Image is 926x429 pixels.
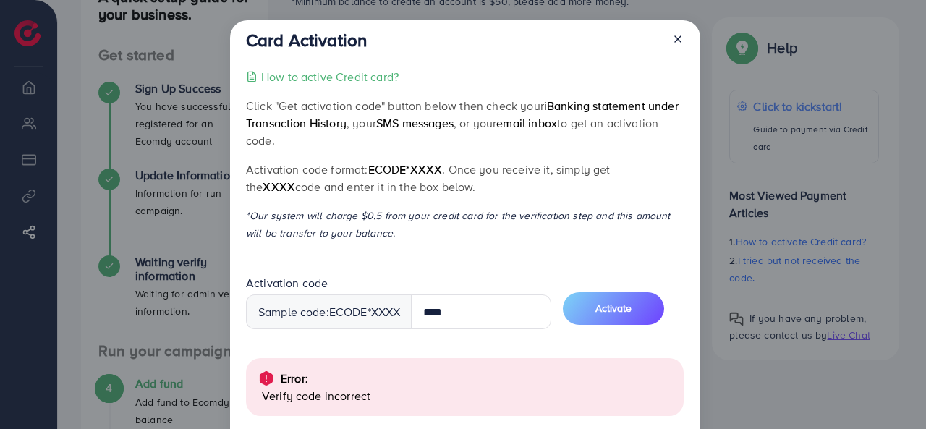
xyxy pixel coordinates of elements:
[246,97,684,149] p: Click "Get activation code" button below then check your , your , or your to get an activation code.
[246,98,679,131] span: iBanking statement under Transaction History
[246,161,684,195] p: Activation code format: . Once you receive it, simply get the code and enter it in the box below.
[261,68,399,85] p: How to active Credit card?
[563,292,664,325] button: Activate
[246,294,412,329] div: Sample code: *XXXX
[246,207,684,242] p: *Our system will charge $0.5 from your credit card for the verification step and this amount will...
[496,115,557,131] span: email inbox
[595,301,632,315] span: Activate
[865,364,915,418] iframe: Chat
[263,179,295,195] span: XXXX
[246,275,328,292] label: Activation code
[262,387,672,404] p: Verify code incorrect
[258,370,275,387] img: alert
[281,370,308,387] p: Error:
[329,304,368,320] span: ecode
[246,30,367,51] h3: Card Activation
[376,115,454,131] span: SMS messages
[368,161,443,177] span: ecode*XXXX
